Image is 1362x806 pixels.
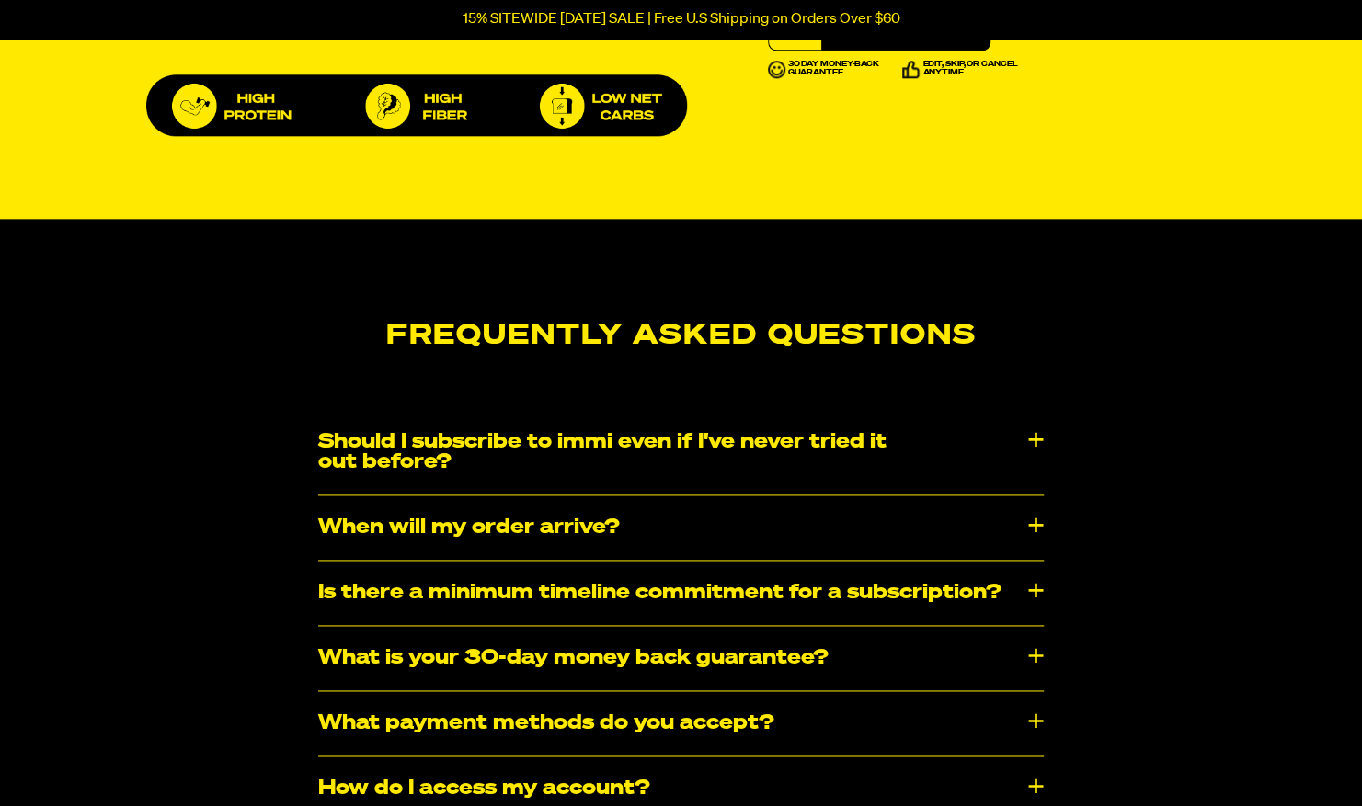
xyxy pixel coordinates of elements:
div: Should I subscribe to immi even if I've never tried it out before? [318,410,1044,494]
p: 15% SITEWIDE [DATE] SALE | Free U.S Shipping on Orders Over $60 [463,11,900,28]
p: edit, skip, or cancel anytime [922,61,1023,78]
h2: Frequently Asked Questions [63,322,1299,351]
div: When will my order arrive? [318,495,1044,560]
div: What payment methods do you accept? [318,691,1044,755]
iframe: Marketing Popup [9,727,188,798]
div: Is there a minimum timeline commitment for a subscription? [318,561,1044,625]
div: What is your 30-day money back guarantee? [318,626,1044,690]
p: 30 day money-back guarantee [788,61,888,78]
